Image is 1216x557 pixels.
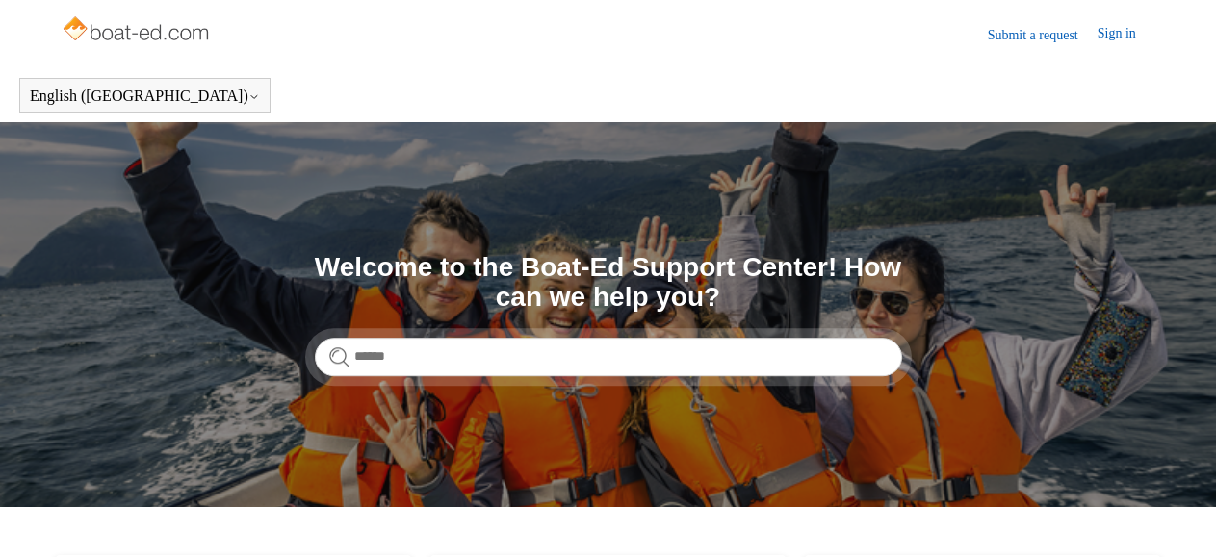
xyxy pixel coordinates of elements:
[315,253,902,313] h1: Welcome to the Boat-Ed Support Center! How can we help you?
[1098,23,1155,46] a: Sign in
[1166,507,1216,557] div: Live chat
[988,25,1098,45] a: Submit a request
[61,12,214,50] img: Boat-Ed Help Center home page
[30,88,260,105] button: English ([GEOGRAPHIC_DATA])
[315,338,902,376] input: Search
